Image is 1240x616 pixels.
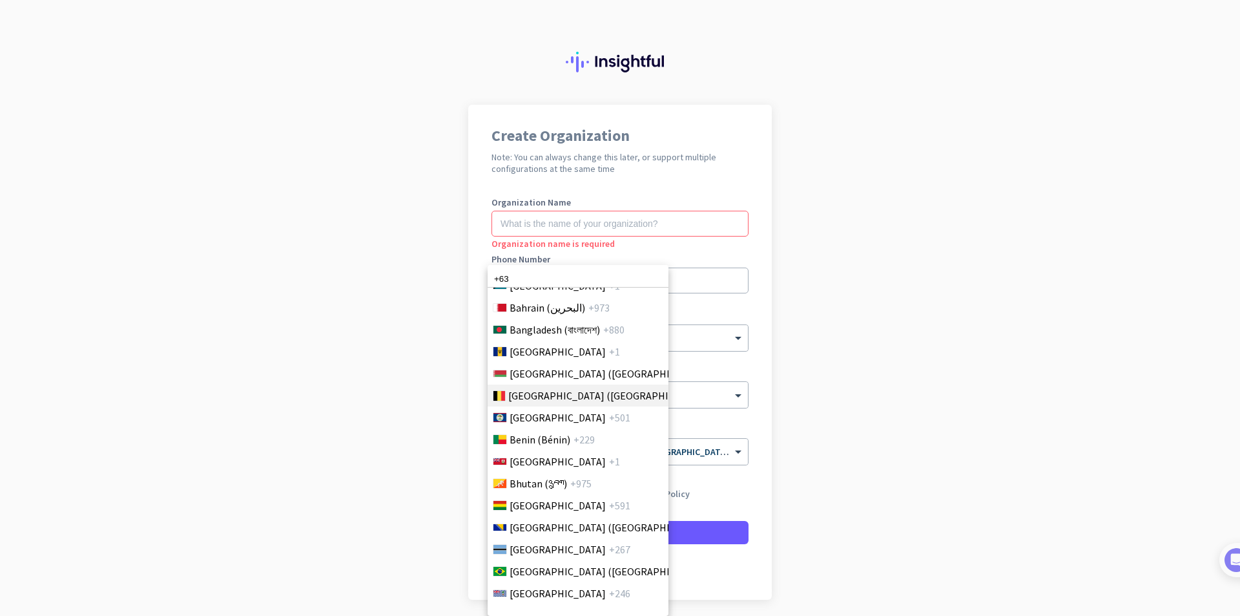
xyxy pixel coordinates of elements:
[510,454,606,469] span: [GEOGRAPHIC_DATA]
[609,410,630,425] span: +501
[609,344,620,359] span: +1
[573,432,595,447] span: +229
[510,498,606,513] span: [GEOGRAPHIC_DATA]
[510,586,606,601] span: [GEOGRAPHIC_DATA]
[609,454,620,469] span: +1
[488,271,668,288] input: Search Country
[588,300,610,315] span: +973
[570,476,592,491] span: +975
[510,476,567,491] span: Bhutan (འབྲུག)
[609,586,630,601] span: +246
[510,520,711,535] span: [GEOGRAPHIC_DATA] ([GEOGRAPHIC_DATA])
[510,366,711,381] span: [GEOGRAPHIC_DATA] ([GEOGRAPHIC_DATA])
[603,322,625,337] span: +880
[510,564,711,579] span: [GEOGRAPHIC_DATA] ([GEOGRAPHIC_DATA])
[510,432,570,447] span: Benin (Bénin)
[609,542,630,557] span: +267
[510,344,606,359] span: [GEOGRAPHIC_DATA]
[510,322,600,337] span: Bangladesh (বাংলাদেশ)
[609,498,630,513] span: +591
[508,388,710,403] span: [GEOGRAPHIC_DATA] ([GEOGRAPHIC_DATA])
[510,410,606,425] span: [GEOGRAPHIC_DATA]
[510,300,585,315] span: Bahrain (‫البحرين‬‎)
[510,542,606,557] span: [GEOGRAPHIC_DATA]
